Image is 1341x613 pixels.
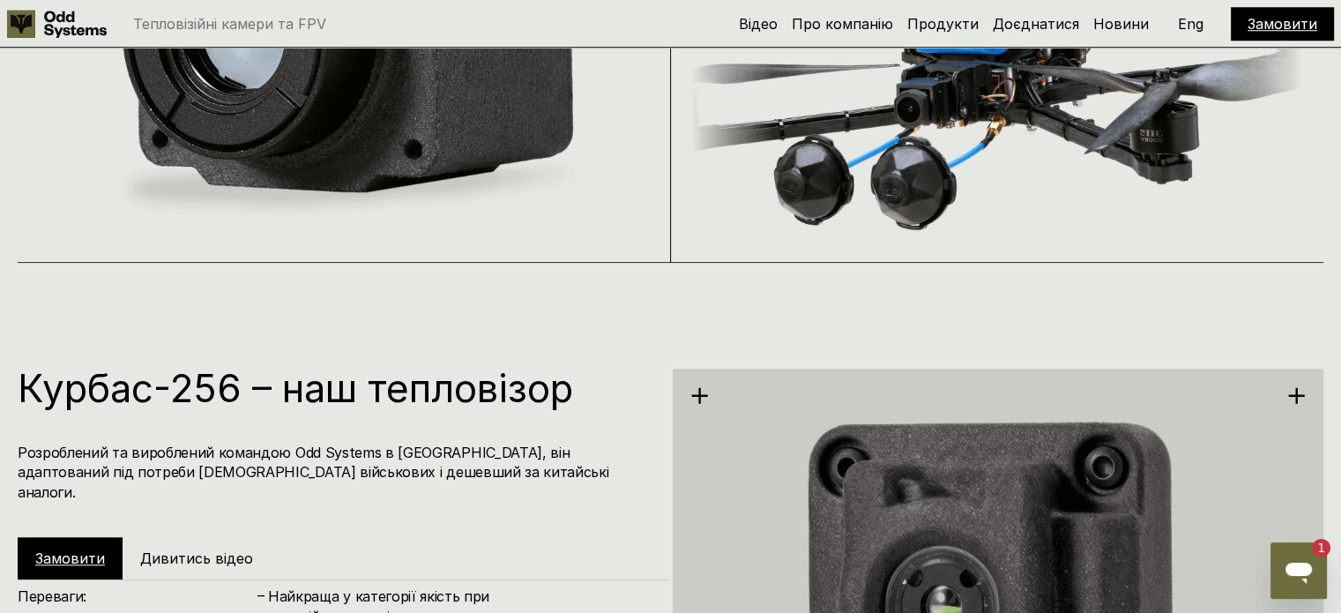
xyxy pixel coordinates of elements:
[1270,542,1327,599] iframe: Кнопка для запуску вікна повідомлень, 1 непрочитане повідомлення
[18,587,256,606] h4: Переваги:
[257,586,264,605] h4: –
[133,17,326,31] p: Тепловізійні камери та FPV
[18,443,652,502] h4: Розроблений та вироблений командою Odd Systems в [GEOGRAPHIC_DATA], він адаптований під потреби [...
[18,369,652,407] h1: Курбас-256 – наш тепловізор
[993,15,1079,33] a: Доєднатися
[1295,539,1330,557] iframe: Кількість непрочитаних повідомлень
[739,15,778,33] a: Відео
[35,549,105,567] a: Замовити
[1178,17,1203,31] p: Eng
[1093,15,1149,33] a: Новини
[1248,15,1317,33] a: Замовити
[792,15,893,33] a: Про компанію
[907,15,979,33] a: Продукти
[140,549,253,568] h5: Дивитись відео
